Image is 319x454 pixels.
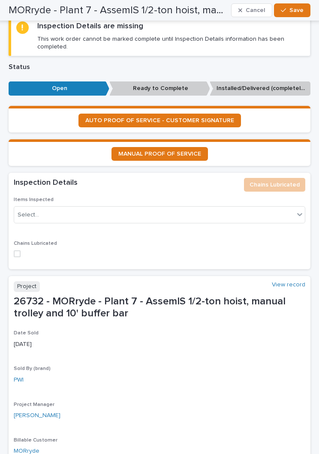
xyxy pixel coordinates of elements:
span: Project Manager [14,402,54,407]
span: Chains Lubricated [14,241,57,246]
a: MANUAL PROOF OF SERVICE [111,147,208,161]
span: Sold By (brand) [14,366,51,371]
button: Chains Lubricated [244,178,305,192]
a: AUTO PROOF OF SERVICE - CUSTOMER SIGNATURE [78,114,241,127]
p: Open [9,81,109,96]
span: Billable Customer [14,438,57,443]
span: MANUAL PROOF OF SERVICE [118,151,201,157]
span: Chains Lubricated [250,180,300,190]
span: Date Sold [14,331,39,336]
p: Project [14,281,40,292]
h2: Inspection Details are missing [37,21,143,32]
a: View record [272,281,305,289]
span: Save [289,6,304,14]
a: PWI [14,376,24,385]
h2: MORryde - Plant 7 - AssemIS 1/2-ton hoist, manual trolley and 10' buffer bar [9,4,228,17]
button: Save [274,3,310,17]
span: Items Inspected [14,197,54,202]
p: This work order cannot be marked complete until Inspection Details information has been completed. [37,35,305,51]
p: Ready to Complete [109,81,210,96]
p: [DATE] [14,340,305,349]
p: 26732 - MORryde - Plant 7 - AssemIS 1/2-ton hoist, manual trolley and 10' buffer bar [14,295,305,320]
h2: Inspection Details [14,178,78,188]
div: Select... [18,210,39,219]
p: Installed/Delivered (completely done) [210,81,310,96]
span: AUTO PROOF OF SERVICE - CUSTOMER SIGNATURE [85,117,234,123]
a: [PERSON_NAME] [14,411,60,420]
p: Status [9,63,310,71]
button: Cancel [231,3,272,17]
span: Cancel [246,6,265,14]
